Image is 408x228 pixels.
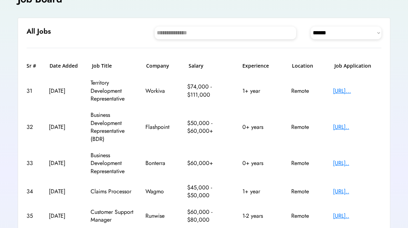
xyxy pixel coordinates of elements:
[145,159,181,167] div: Bonterra
[50,62,85,69] h6: Date Added
[333,212,381,220] div: [URL]..
[189,62,236,69] h6: Salary
[333,87,381,95] div: [URL]...
[187,159,236,167] div: $60,000+
[145,123,181,131] div: Flashpoint
[91,188,139,195] div: Claims Processor
[91,152,139,175] div: Business Development Representative
[145,212,181,220] div: Runwise
[333,159,381,167] div: [URL]..
[145,188,181,195] div: Wagmo
[27,212,42,220] div: 35
[27,188,42,195] div: 34
[333,123,381,131] div: [URL]..
[49,188,84,195] div: [DATE]
[92,62,112,69] h6: Job Title
[27,87,42,95] div: 31
[242,123,285,131] div: 0+ years
[49,212,84,220] div: [DATE]
[187,83,236,99] div: $74,000 - $111,000
[27,27,51,36] h6: All Jobs
[242,87,285,95] div: 1+ year
[91,79,139,103] div: Territory Development Representative
[49,87,84,95] div: [DATE]
[49,123,84,131] div: [DATE]
[333,188,381,195] div: [URL]..
[242,212,285,220] div: 1-2 years
[291,123,327,131] div: Remote
[334,62,381,69] h6: Job Application
[291,87,327,95] div: Remote
[242,159,285,167] div: 0+ years
[27,123,42,131] div: 32
[242,188,285,195] div: 1+ year
[27,62,42,69] h6: Sr #
[49,159,84,167] div: [DATE]
[91,111,139,143] div: Business Development Representative (BDR)
[292,62,327,69] h6: Location
[291,212,327,220] div: Remote
[291,159,327,167] div: Remote
[145,87,181,95] div: Workiva
[187,208,236,224] div: $60,000 - $80,000
[91,208,139,224] div: Customer Support Manager
[187,184,236,200] div: $45,000 - $50,000
[146,62,182,69] h6: Company
[242,62,285,69] h6: Experience
[187,119,236,135] div: $50,000 - $60,000+
[27,159,42,167] div: 33
[291,188,327,195] div: Remote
